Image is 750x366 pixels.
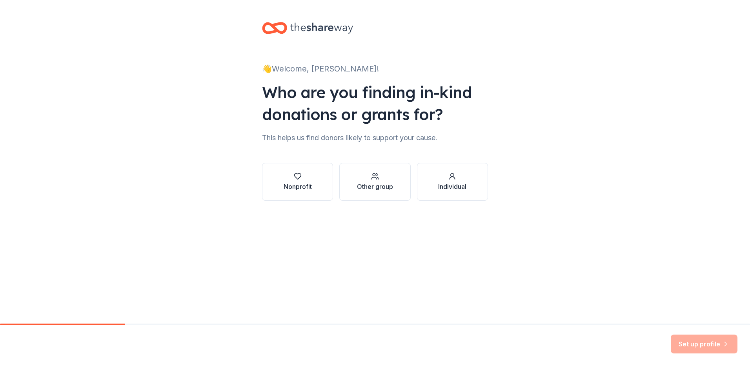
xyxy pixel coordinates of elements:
div: 👋 Welcome, [PERSON_NAME]! [262,62,488,75]
div: Who are you finding in-kind donations or grants for? [262,81,488,125]
div: Nonprofit [284,182,312,191]
div: Individual [438,182,466,191]
button: Nonprofit [262,163,333,201]
button: Other group [339,163,410,201]
button: Individual [417,163,488,201]
div: Other group [357,182,393,191]
div: This helps us find donors likely to support your cause. [262,132,488,144]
